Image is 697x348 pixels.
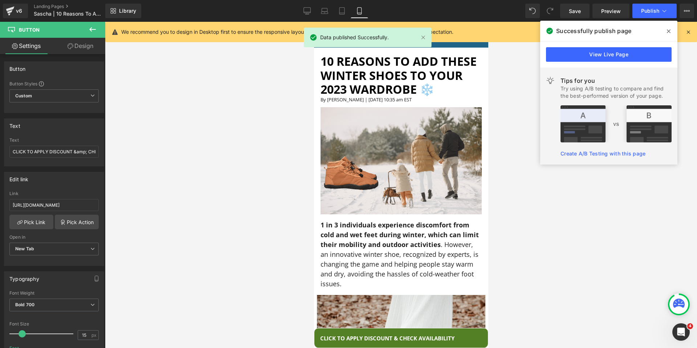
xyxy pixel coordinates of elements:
[9,191,99,196] div: Link
[9,291,99,296] div: Font Weight
[105,4,141,18] a: New Library
[9,235,99,240] div: Open in
[525,4,540,18] button: Undo
[687,323,693,329] span: 4
[9,272,39,282] div: Typography
[15,246,34,251] b: New Tab
[298,4,316,18] a: Desktop
[9,321,99,327] div: Font Size
[9,215,53,229] a: Pick Link
[569,7,581,15] span: Save
[55,215,99,229] a: Pick Action
[680,4,694,18] button: More
[9,138,99,143] div: Text
[320,33,389,41] span: Data published Successfully.
[15,93,32,99] b: Custom
[592,4,629,18] a: Preview
[632,4,677,18] button: Publish
[91,333,98,337] span: px
[561,85,672,100] div: Try using A/B testing to compare and find the best-performed version of your page.
[15,302,34,307] b: Bold 700
[601,7,621,15] span: Preview
[561,105,672,142] img: tip.png
[641,8,659,14] span: Publish
[556,27,631,35] span: Successfully publish page
[351,4,368,18] a: Mobile
[119,8,136,14] span: Library
[7,199,165,227] strong: 1 in 3 individuals experience discomfort from cold and wet feet during winter, which can limit th...
[7,74,168,82] p: By [PERSON_NAME] | [DATE] 10:35 am EST
[543,4,557,18] button: Redo
[15,6,24,16] div: v6
[546,76,555,85] img: light.svg
[17,6,157,20] h1: -INSIDER
[9,81,99,86] div: Button Styles
[672,323,690,341] iframe: Intercom live chat
[9,199,99,211] input: https://your-shop.myshopify.com
[34,4,117,9] a: Landing Pages
[34,11,103,17] span: Sascha | 10 Reasons To Add These Winter Shoes to your 2023 Wardrobe
[7,32,168,74] h1: 10 Reasons to Add These Winter Shoes to Your 2023 Wardrobe ❄️
[333,4,351,18] a: Tablet
[7,198,168,267] p: . However, an innovative winter shoe, recognized by experts, is changing the game and helping peo...
[316,4,333,18] a: Laptop
[54,38,107,54] a: Design
[546,47,672,62] a: View Live Page
[9,62,25,72] div: Button
[9,172,29,182] div: Edit link
[121,28,453,36] p: We recommend you to design in Desktop first to ensure the responsive layout would display correct...
[561,150,645,157] a: Create A/B Testing with this page
[3,4,28,18] a: v6
[19,27,40,33] span: Button
[9,119,20,129] div: Text
[6,312,140,321] span: CLICK TO APPLY DISCOUNT & CHECK AVAILABILITY
[561,76,672,85] div: Tips for you
[46,5,77,21] span: FOoT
